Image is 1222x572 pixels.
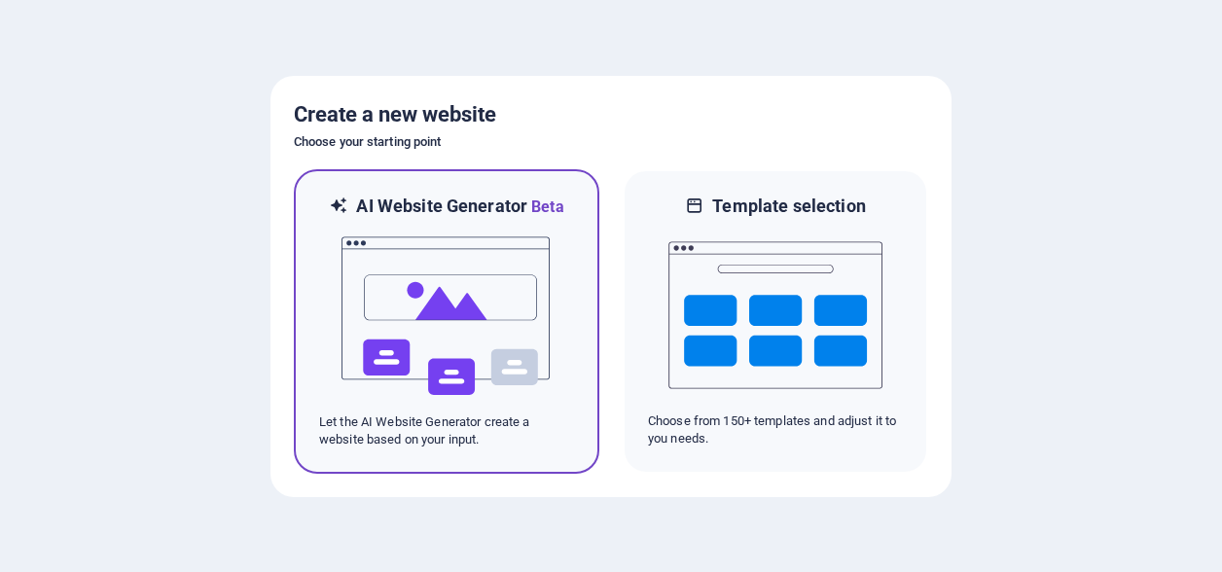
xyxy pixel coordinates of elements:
[527,197,564,216] span: Beta
[294,169,599,474] div: AI Website GeneratorBetaaiLet the AI Website Generator create a website based on your input.
[648,412,903,447] p: Choose from 150+ templates and adjust it to you needs.
[294,130,928,154] h6: Choose your starting point
[623,169,928,474] div: Template selectionChoose from 150+ templates and adjust it to you needs.
[712,195,865,218] h6: Template selection
[340,219,554,413] img: ai
[356,195,563,219] h6: AI Website Generator
[319,413,574,448] p: Let the AI Website Generator create a website based on your input.
[294,99,928,130] h5: Create a new website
